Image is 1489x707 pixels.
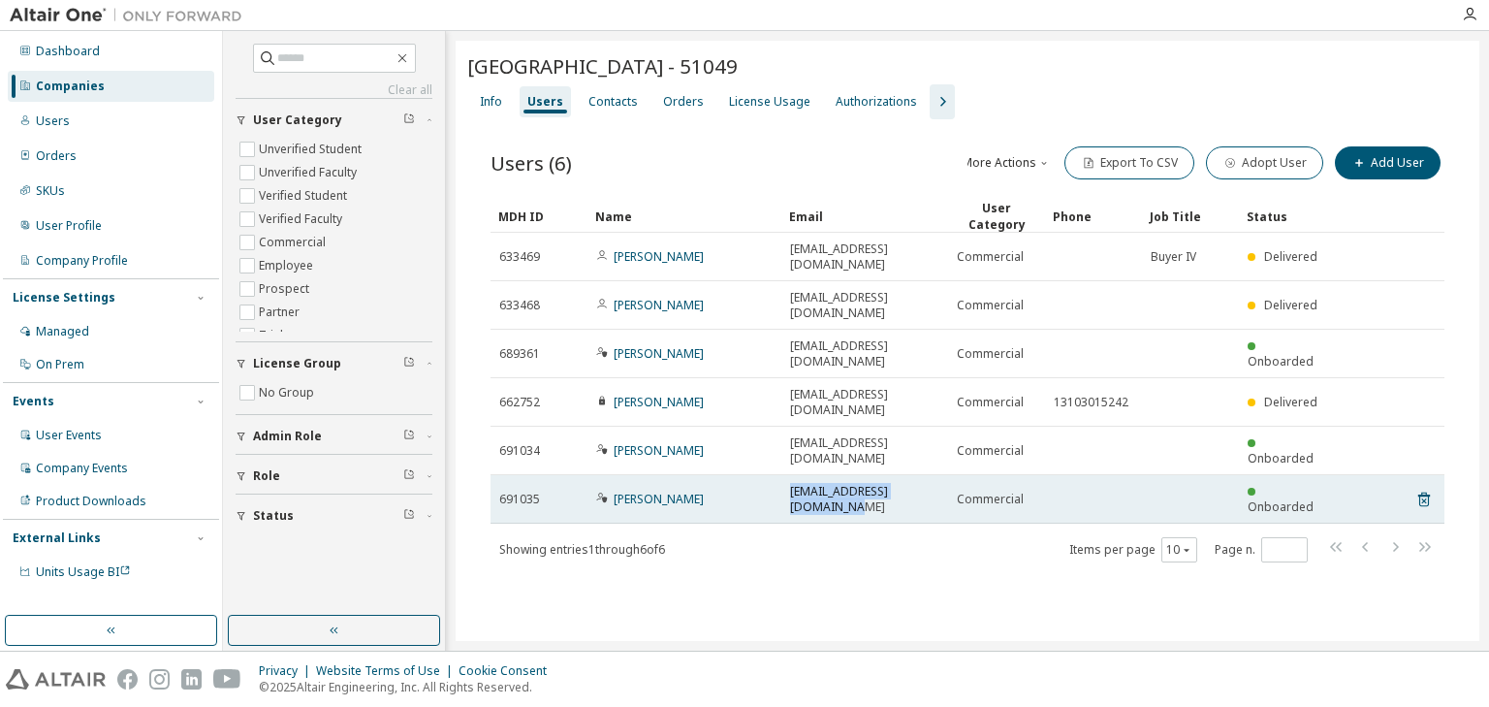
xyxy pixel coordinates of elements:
label: Prospect [259,277,313,301]
span: [EMAIL_ADDRESS][DOMAIN_NAME] [790,387,939,418]
button: Status [236,495,432,537]
div: Authorizations [836,94,917,110]
span: Onboarded [1248,353,1314,370]
span: Items per page [1069,537,1197,562]
a: [PERSON_NAME] [614,394,704,410]
span: Clear filter [403,468,415,484]
span: 691034 [499,443,540,459]
span: 633468 [499,298,540,313]
div: On Prem [36,357,84,372]
div: User Events [36,428,102,443]
span: 691035 [499,492,540,507]
span: [EMAIL_ADDRESS][DOMAIN_NAME] [790,338,939,370]
img: altair_logo.svg [6,669,106,690]
span: Units Usage BI [36,563,131,580]
span: [EMAIL_ADDRESS][DOMAIN_NAME] [790,290,939,321]
label: Partner [259,301,303,324]
span: 662752 [499,395,540,410]
div: Company Profile [36,253,128,269]
div: SKUs [36,183,65,199]
div: Users [36,113,70,129]
span: Users (6) [491,149,572,177]
div: Status [1247,201,1328,232]
div: Users [527,94,563,110]
button: Admin Role [236,415,432,458]
div: Name [595,201,774,232]
div: Website Terms of Use [316,663,459,679]
label: Unverified Faculty [259,161,361,184]
span: [EMAIL_ADDRESS][DOMAIN_NAME] [790,435,939,466]
span: License Group [253,356,341,371]
span: 633469 [499,249,540,265]
span: Status [253,508,294,524]
div: Info [480,94,502,110]
span: 689361 [499,346,540,362]
span: Showing entries 1 through 6 of 6 [499,541,665,558]
img: youtube.svg [213,669,241,690]
label: Verified Faculty [259,208,346,231]
a: [PERSON_NAME] [614,345,704,362]
p: © 2025 Altair Engineering, Inc. All Rights Reserved. [259,679,558,695]
div: Dashboard [36,44,100,59]
span: Commercial [957,298,1024,313]
a: Clear all [236,82,432,98]
div: Privacy [259,663,316,679]
label: Verified Student [259,184,351,208]
span: Commercial [957,395,1024,410]
img: Altair One [10,6,252,25]
div: User Category [956,200,1037,233]
a: [PERSON_NAME] [614,442,704,459]
button: License Group [236,342,432,385]
img: facebook.svg [117,669,138,690]
label: Employee [259,254,317,277]
span: Clear filter [403,429,415,444]
a: [PERSON_NAME] [614,491,704,507]
div: Companies [36,79,105,94]
div: Job Title [1150,201,1231,232]
div: Email [789,201,940,232]
button: Adopt User [1206,146,1323,179]
span: Admin Role [253,429,322,444]
div: External Links [13,530,101,546]
img: linkedin.svg [181,669,202,690]
span: Onboarded [1248,498,1314,515]
span: Delivered [1264,394,1317,410]
button: 10 [1166,542,1192,558]
div: Managed [36,324,89,339]
div: Contacts [588,94,638,110]
span: Delivered [1264,297,1317,313]
span: Clear filter [403,508,415,524]
button: Add User [1335,146,1441,179]
img: instagram.svg [149,669,170,690]
div: MDH ID [498,201,580,232]
div: License Usage [729,94,810,110]
div: Company Events [36,461,128,476]
button: User Category [236,99,432,142]
div: User Profile [36,218,102,234]
button: Role [236,455,432,498]
div: Phone [1053,201,1134,232]
span: 13103015242 [1054,395,1128,410]
span: [EMAIL_ADDRESS][DOMAIN_NAME] [790,241,939,273]
span: Page n. [1215,537,1308,562]
a: [PERSON_NAME] [614,248,704,265]
div: Events [13,394,54,409]
div: Orders [663,94,704,110]
button: Export To CSV [1064,146,1194,179]
span: Onboarded [1248,450,1314,466]
span: [EMAIL_ADDRESS][DOMAIN_NAME] [790,484,939,515]
label: No Group [259,381,318,404]
span: Clear filter [403,112,415,128]
div: Cookie Consent [459,663,558,679]
label: Unverified Student [259,138,365,161]
div: Orders [36,148,77,164]
span: Commercial [957,249,1024,265]
span: Delivered [1264,248,1317,265]
label: Trial [259,324,287,347]
div: License Settings [13,290,115,305]
span: Commercial [957,346,1024,362]
label: Commercial [259,231,330,254]
span: Clear filter [403,356,415,371]
button: More Actions [960,146,1053,179]
span: User Category [253,112,342,128]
